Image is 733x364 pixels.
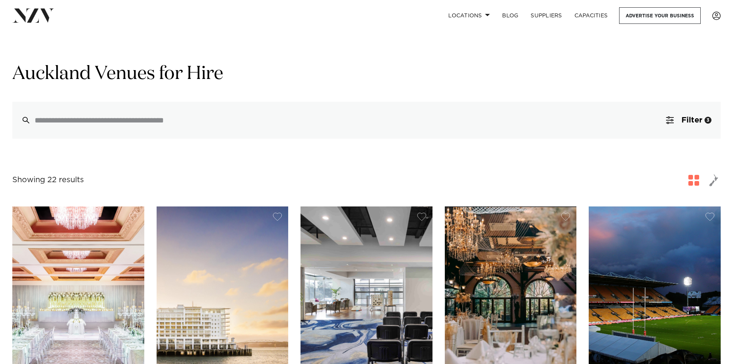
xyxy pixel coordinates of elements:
[705,117,711,124] div: 3
[681,116,702,124] span: Filter
[619,7,701,24] a: Advertise your business
[12,62,721,86] h1: Auckland Venues for Hire
[442,7,496,24] a: Locations
[524,7,568,24] a: SUPPLIERS
[12,174,84,186] div: Showing 22 results
[568,7,614,24] a: Capacities
[496,7,524,24] a: BLOG
[12,8,54,22] img: nzv-logo.png
[657,102,721,139] button: Filter3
